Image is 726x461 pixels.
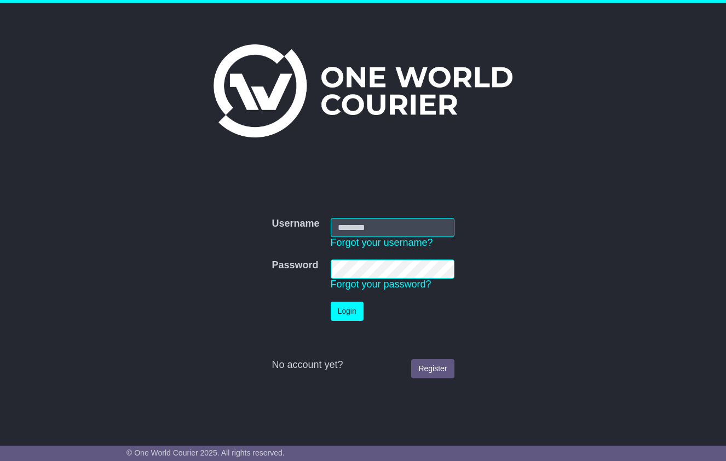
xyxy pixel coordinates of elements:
div: No account yet? [272,359,454,371]
button: Login [331,302,364,321]
a: Register [411,359,454,378]
img: One World [214,44,512,137]
a: Forgot your username? [331,237,433,248]
label: Username [272,218,319,230]
span: © One World Courier 2025. All rights reserved. [126,448,285,457]
label: Password [272,260,318,272]
a: Forgot your password? [331,279,431,290]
